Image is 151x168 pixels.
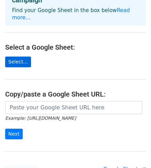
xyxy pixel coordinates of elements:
h4: Copy/paste a Google Sheet URL: [5,90,146,98]
p: Find your Google Sheet in the box below [12,7,139,21]
iframe: Chat Widget [117,135,151,168]
input: Paste your Google Sheet URL here [5,101,142,114]
small: Example: [URL][DOMAIN_NAME] [5,116,76,121]
a: Select... [5,57,31,67]
h4: Select a Google Sheet: [5,43,146,51]
input: Next [5,129,23,139]
a: Read more... [12,7,130,21]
